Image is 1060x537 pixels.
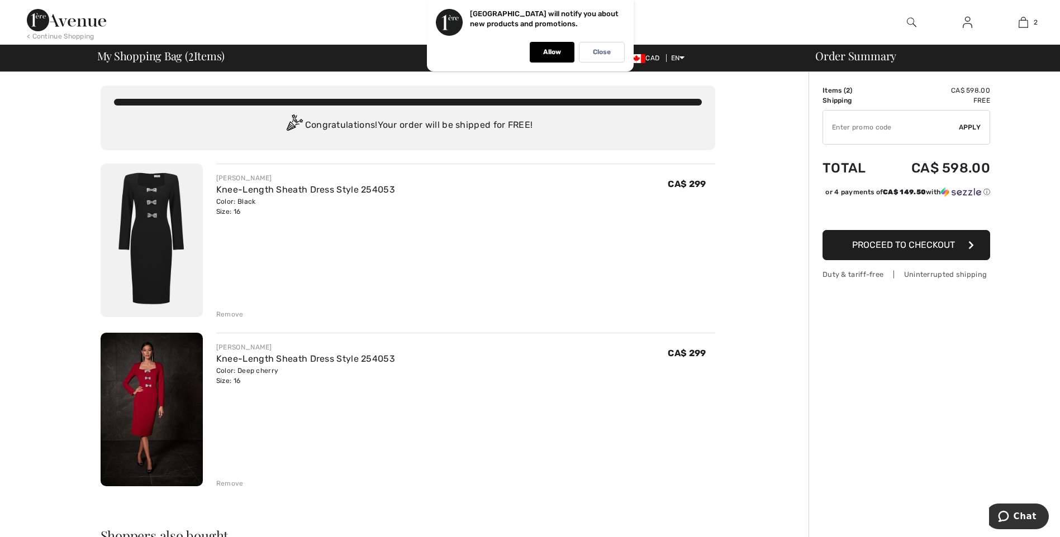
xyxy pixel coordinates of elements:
[216,353,395,364] a: Knee-Length Sheath Dress Style 254053
[825,187,990,197] div: or 4 payments of with
[593,48,611,56] p: Close
[989,504,1049,531] iframe: Opens a widget where you can chat to one of our agents
[823,85,882,95] td: Items ( )
[882,149,990,187] td: CA$ 598.00
[954,16,981,30] a: Sign In
[1034,17,1038,27] span: 2
[882,85,990,95] td: CA$ 598.00
[668,348,706,358] span: CA$ 299
[823,201,990,226] iframe: PayPal-paypal
[823,187,990,201] div: or 4 payments ofCA$ 149.50withSezzle Click to learn more about Sezzle
[283,114,305,137] img: Congratulation2.svg
[846,87,850,94] span: 2
[216,366,395,386] div: Color: Deep cherry Size: 16
[668,179,706,189] span: CA$ 299
[216,478,244,488] div: Remove
[852,239,955,250] span: Proceed to Checkout
[543,48,561,56] p: Allow
[802,50,1053,61] div: Order Summary
[1019,16,1028,29] img: My Bag
[188,47,194,62] span: 2
[882,95,990,106] td: Free
[101,164,203,317] img: Knee-Length Sheath Dress Style 254053
[671,54,685,62] span: EN
[216,196,395,217] div: Color: Black Size: 16
[216,173,395,183] div: [PERSON_NAME]
[907,16,916,29] img: search the website
[823,149,882,187] td: Total
[996,16,1051,29] a: 2
[823,95,882,106] td: Shipping
[941,187,981,197] img: Sezzle
[216,309,244,319] div: Remove
[959,122,981,132] span: Apply
[628,54,664,62] span: CAD
[101,333,203,486] img: Knee-Length Sheath Dress Style 254053
[97,50,225,61] span: My Shopping Bag ( Items)
[823,111,959,144] input: Promo code
[216,184,395,195] a: Knee-Length Sheath Dress Style 254053
[27,9,106,31] img: 1ère Avenue
[963,16,972,29] img: My Info
[27,31,94,41] div: < Continue Shopping
[628,54,645,63] img: Canadian Dollar
[823,269,990,280] div: Duty & tariff-free | Uninterrupted shipping
[114,114,702,137] div: Congratulations! Your order will be shipped for FREE!
[216,342,395,352] div: [PERSON_NAME]
[470,9,619,28] p: [GEOGRAPHIC_DATA] will notify you about new products and promotions.
[823,230,990,260] button: Proceed to Checkout
[883,188,926,196] span: CA$ 149.50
